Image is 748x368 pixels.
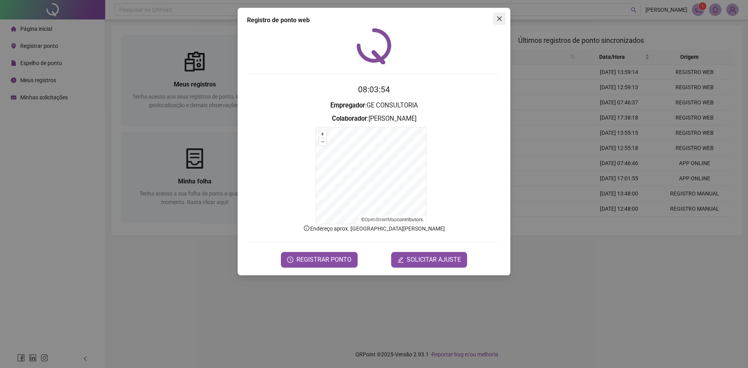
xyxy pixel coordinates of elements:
span: clock-circle [287,257,293,263]
span: close [496,16,503,22]
button: Close [493,12,506,25]
h3: : GE CONSULTORIA [247,100,501,111]
strong: Colaborador [332,115,367,122]
span: info-circle [303,225,310,232]
span: edit [397,257,404,263]
h3: : [PERSON_NAME] [247,114,501,124]
li: © contributors. [361,217,424,222]
button: – [319,138,326,146]
button: editSOLICITAR AJUSTE [391,252,467,268]
span: SOLICITAR AJUSTE [407,255,461,264]
span: REGISTRAR PONTO [296,255,351,264]
a: OpenStreetMap [365,217,397,222]
button: REGISTRAR PONTO [281,252,358,268]
button: + [319,130,326,138]
p: Endereço aprox. : [GEOGRAPHIC_DATA][PERSON_NAME] [247,224,501,233]
div: Registro de ponto web [247,16,501,25]
img: QRPoint [356,28,392,64]
time: 08:03:54 [358,85,390,94]
strong: Empregador [330,102,365,109]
